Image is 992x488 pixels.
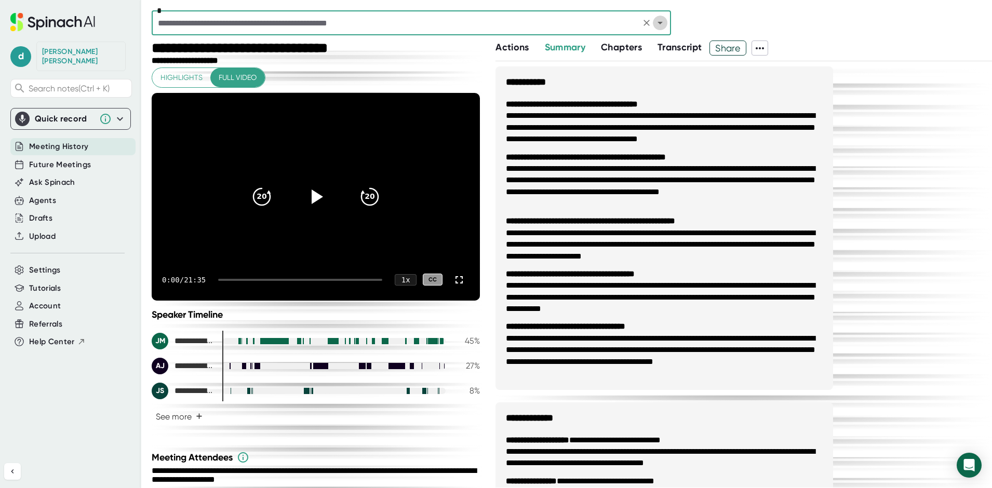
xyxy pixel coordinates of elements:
[15,109,126,129] div: Quick record
[152,358,168,374] div: AJ
[29,212,52,224] button: Drafts
[35,114,94,124] div: Quick record
[658,40,702,55] button: Transcript
[29,141,88,153] button: Meeting History
[710,39,746,57] span: Share
[29,264,61,276] button: Settings
[395,274,417,286] div: 1 x
[29,159,91,171] button: Future Meetings
[601,40,642,55] button: Chapters
[653,16,667,30] button: Open
[152,408,207,426] button: See more+
[957,453,982,478] div: Open Intercom Messenger
[162,276,206,284] div: 0:00 / 21:35
[219,71,257,84] span: Full video
[196,412,203,421] span: +
[495,42,529,53] span: Actions
[152,333,214,349] div: Jordan Mcknight
[152,383,168,399] div: JS
[152,309,480,320] div: Speaker Timeline
[29,300,61,312] button: Account
[454,361,480,371] div: 27 %
[42,47,120,65] div: David Nava
[29,231,56,242] button: Upload
[10,46,31,67] span: d
[152,68,211,87] button: Highlights
[29,84,129,93] span: Search notes (Ctrl + K)
[152,383,214,399] div: Jeff Schauble
[658,42,702,53] span: Transcript
[29,282,61,294] button: Tutorials
[152,451,482,464] div: Meeting Attendees
[495,40,529,55] button: Actions
[709,40,746,56] button: Share
[545,40,585,55] button: Summary
[4,463,21,480] button: Collapse sidebar
[152,358,214,374] div: Ashley Geyer Jones
[601,42,642,53] span: Chapters
[152,333,168,349] div: JM
[29,318,62,330] button: Referrals
[29,336,86,348] button: Help Center
[423,274,443,286] div: CC
[210,68,265,87] button: Full video
[639,16,654,30] button: Clear
[160,71,203,84] span: Highlights
[454,336,480,346] div: 45 %
[29,195,56,207] button: Agents
[454,386,480,396] div: 8 %
[29,177,75,188] button: Ask Spinach
[29,336,75,348] span: Help Center
[545,42,585,53] span: Summary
